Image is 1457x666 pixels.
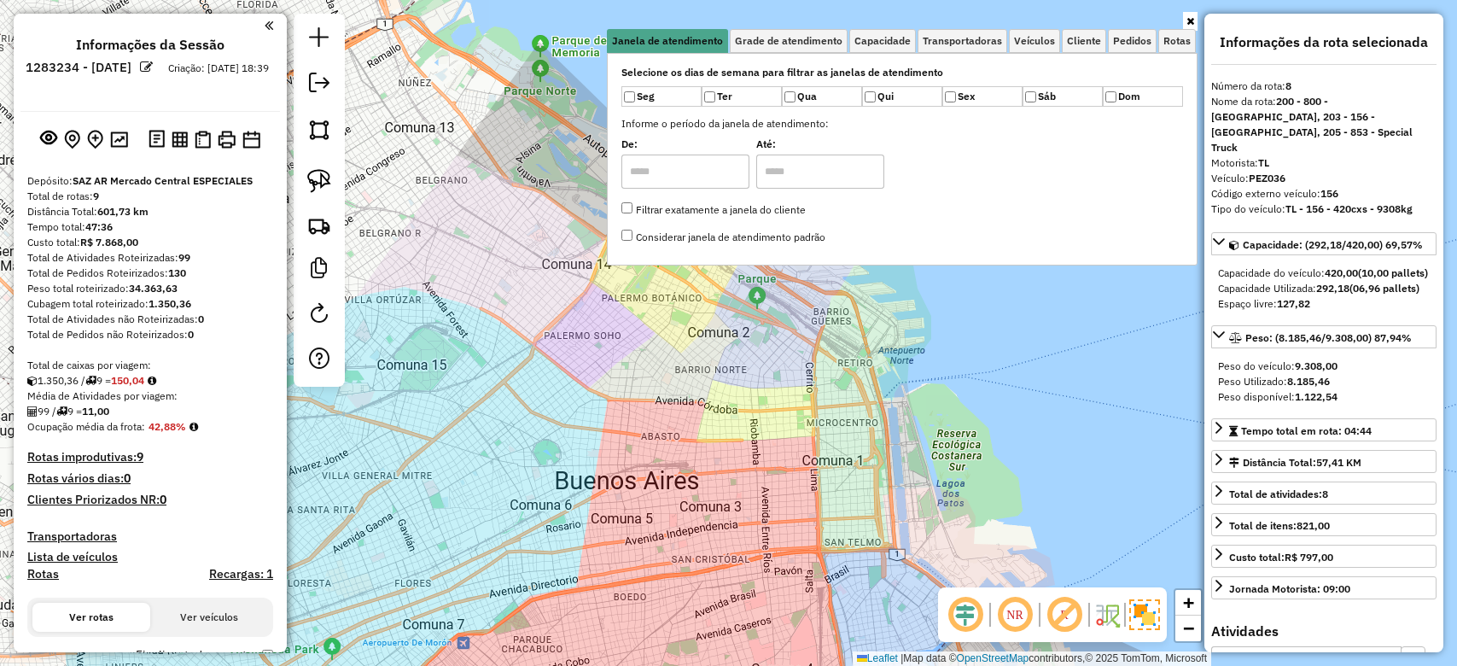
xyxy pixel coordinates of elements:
div: Tipo do veículo: [1211,202,1437,217]
h4: Clientes Priorizados NR: [27,493,273,507]
a: Distância Total:57,41 KM [1211,450,1437,473]
strong: 821,00 [1297,519,1330,532]
a: Nova sessão e pesquisa [302,20,336,59]
img: Fluxo de ruas [1093,601,1121,628]
span: Ocultar NR [994,594,1035,635]
span: Tempo total em rota: 04:44 [1241,424,1372,437]
div: Distância Total: [1229,455,1361,470]
label: Qua [782,86,862,107]
label: Até: [756,137,891,152]
strong: (10,00 pallets) [1358,266,1428,279]
a: Peso: (8.185,46/9.308,00) 87,94% [1211,325,1437,348]
strong: 200 - 800 - [GEOGRAPHIC_DATA], 203 - 156 - [GEOGRAPHIC_DATA], 205 - 853 - Special Truck [1211,95,1413,154]
span: Janela de atendimento [612,36,723,46]
label: Qui [862,86,942,107]
label: De: [621,137,756,152]
input: Sex [945,91,956,102]
label: Dom [1103,86,1183,107]
button: Exibir sessão original [37,126,61,153]
div: Motorista: [1211,155,1437,171]
strong: 34.363,63 [129,282,178,295]
span: Capacidade: (292,18/420,00) 69,57% [1243,238,1423,251]
span: Rotas [1163,36,1191,46]
strong: SAZ AR Mercado Central ESPECIALES [73,174,253,187]
label: Finalizar todas as rotas [136,646,273,664]
div: Depósito: [27,173,273,189]
button: Logs desbloquear sessão [145,126,168,153]
strong: (06,96 pallets) [1349,282,1419,295]
input: Finalizar todas as rotas [262,650,273,661]
span: Ocupação média da frota: [27,420,145,433]
a: Criar modelo [302,251,336,289]
div: Map data © contributors,© 2025 TomTom, Microsoft [853,651,1211,666]
input: Seg [624,91,635,102]
h4: Informações da Sessão [76,37,224,53]
button: Imprimir Rotas [214,127,239,152]
div: Capacidade Utilizada: [1218,281,1430,296]
div: Capacidade do veículo: [1218,266,1430,281]
span: Grade de atendimento [735,36,842,46]
div: 99 / 9 = [27,404,273,419]
label: Sex [942,86,1023,107]
a: Criar rota [300,207,338,244]
span: − [1183,617,1194,639]
strong: 0 [124,470,131,486]
a: Reroteirizar Sessão [302,296,336,335]
div: 1.350,36 / 9 = [27,373,273,388]
a: Zoom out [1175,616,1201,641]
img: Selecionar atividades - polígono [307,118,331,142]
button: Visualizar relatório de Roteirização [168,127,191,150]
a: Total de atividades:8 [1211,482,1437,505]
strong: TL [1258,156,1269,169]
a: Capacidade: (292,18/420,00) 69,57% [1211,232,1437,255]
label: Selecione os dias de semana para filtrar as janelas de atendimento [621,65,1183,80]
strong: 9 [93,190,99,202]
span: Capacidade [854,36,911,46]
i: Meta Caixas/viagem: 455,39 Diferença: -305,35 [148,376,156,386]
a: Rotas [27,567,59,581]
div: Peso total roteirizado: [27,281,273,296]
a: OpenStreetMap [957,652,1029,664]
strong: 42,88% [149,420,186,433]
strong: 8 [1322,488,1328,500]
span: Veículos [1014,36,1055,46]
strong: 292,18 [1316,282,1349,295]
div: Distância Total: [27,204,273,219]
div: Capacidade: (292,18/420,00) 69,57% [1211,259,1437,318]
strong: 8 [1285,79,1291,92]
img: Exibir/Ocultar setores [1129,599,1160,630]
em: Alterar nome da sessão [140,61,153,73]
div: Criação: [DATE] 18:39 [161,61,276,76]
strong: 1.122,54 [1295,390,1338,403]
button: Centralizar mapa no depósito ou ponto de apoio [61,126,84,153]
strong: 420,00 [1325,266,1358,279]
h4: Atividades [1211,623,1437,640]
div: Código externo veículo: [1211,186,1437,202]
span: 57,41 KM [1316,456,1361,469]
strong: 0 [188,328,194,341]
span: Peso: (8.185,46/9.308,00) 87,94% [1245,331,1412,344]
input: Dom [1105,91,1116,102]
div: Média de Atividades por viagem: [27,388,273,404]
div: Total de rotas: [27,189,273,204]
span: Ocultar deslocamento [945,594,986,635]
h4: Transportadoras [27,529,273,544]
div: Custo total: [1229,550,1333,565]
div: Número da rota: [1211,79,1437,94]
strong: 130 [168,266,186,279]
span: | [900,652,903,664]
span: Pedidos [1113,36,1151,46]
input: Qua [784,91,796,102]
button: Ver veículos [150,603,268,632]
a: Total de itens:821,00 [1211,513,1437,536]
a: Custo total:R$ 797,00 [1211,545,1437,568]
strong: 99 [178,251,190,264]
button: Adicionar Atividades [84,126,107,153]
strong: 150,04 [111,374,144,387]
h4: Rotas improdutivas: [27,450,273,464]
div: Total de itens: [1229,518,1330,534]
strong: 47:36 [85,220,113,233]
label: Considerar janela de atendimento padrão [621,230,825,245]
div: Total de Atividades não Roteirizadas: [27,312,273,327]
button: Disponibilidade de veículos [239,127,264,152]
